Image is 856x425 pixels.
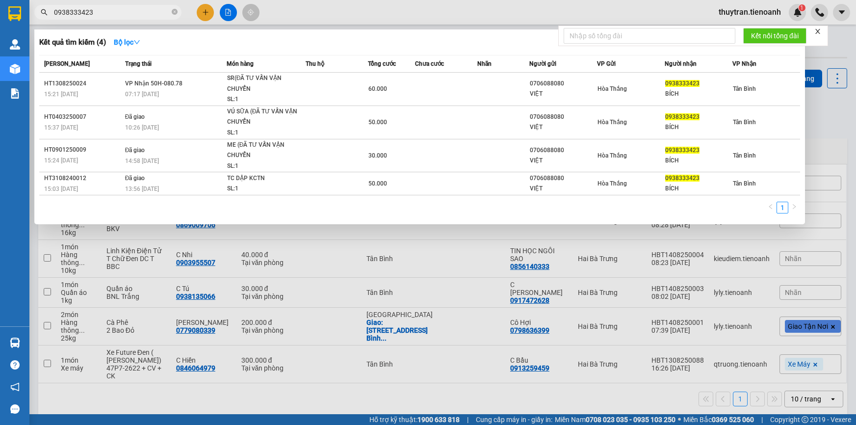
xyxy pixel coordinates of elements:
div: VÚ SỮA (ĐÃ TƯ VẤN VẬN CHUYỂN [227,106,301,128]
span: Hòa Thắng [597,85,627,92]
div: 0706088080 [530,79,597,89]
div: BÍCH [665,122,732,133]
span: 50.000 [368,119,387,126]
span: VP Nhận 50H-080.78 [125,80,182,87]
span: 0938333423 [665,80,700,87]
div: BÍCH [665,156,732,166]
span: down [133,39,140,46]
span: Hòa Thắng [597,119,627,126]
span: 15:03 [DATE] [44,186,78,192]
span: Kết nối tổng đài [751,30,799,41]
span: 15:24 [DATE] [44,157,78,164]
span: 30.000 [368,152,387,159]
input: Nhập số tổng đài [564,28,735,44]
span: left [768,204,774,210]
span: notification [10,382,20,392]
div: 0706088080 [530,112,597,122]
img: warehouse-icon [10,39,20,50]
span: Người gửi [529,60,556,67]
div: TC DẬP KCTN [227,173,301,184]
span: 50.000 [368,180,387,187]
span: 13:56 [DATE] [125,186,159,192]
span: Đã giao [125,113,145,120]
span: [PERSON_NAME] [44,60,90,67]
button: Kết nối tổng đài [743,28,806,44]
span: Tân Bình [733,152,756,159]
span: message [10,404,20,414]
span: 15:21 [DATE] [44,91,78,98]
span: 60.000 [368,85,387,92]
span: Trạng thái [125,60,152,67]
span: Người nhận [665,60,697,67]
li: Next Page [788,202,800,213]
div: SL: 1 [227,94,301,105]
strong: Bộ lọc [114,38,140,46]
img: logo-vxr [8,6,21,21]
span: 14:58 [DATE] [125,158,159,164]
span: Tân Bình [733,85,756,92]
input: Tìm tên, số ĐT hoặc mã đơn [54,7,170,18]
span: Nhãn [477,60,492,67]
button: left [765,202,777,213]
span: VP Nhận [732,60,756,67]
div: ME (ĐÃ TƯ VẤN VẬN CHUYỂN [227,140,301,161]
span: close [814,28,821,35]
img: warehouse-icon [10,64,20,74]
span: Món hàng [227,60,254,67]
span: question-circle [10,360,20,370]
div: SL: 1 [227,128,301,138]
div: VIỆT [530,89,597,99]
span: 10:26 [DATE] [125,124,159,131]
span: close-circle [172,8,178,17]
div: BÍCH [665,89,732,99]
span: VP Gửi [597,60,616,67]
span: 15:37 [DATE] [44,124,78,131]
div: BÍCH [665,184,732,194]
div: HT0403250007 [44,112,122,122]
button: right [788,202,800,213]
span: right [791,204,797,210]
span: Tân Bình [733,180,756,187]
span: Đã giao [125,147,145,154]
span: Hòa Thắng [597,180,627,187]
div: HT0901250009 [44,145,122,155]
img: solution-icon [10,88,20,99]
span: close-circle [172,9,178,15]
div: HT3108240012 [44,173,122,184]
span: Tân Bình [733,119,756,126]
span: Đã giao [125,175,145,182]
div: VIỆT [530,156,597,166]
span: Chưa cước [415,60,444,67]
span: 0938333423 [665,147,700,154]
span: 0938333423 [665,175,700,182]
div: VIỆT [530,184,597,194]
span: Hòa Thắng [597,152,627,159]
button: Bộ lọcdown [106,34,148,50]
a: 1 [777,202,788,213]
div: VIỆT [530,122,597,133]
div: 0706088080 [530,173,597,184]
span: 07:17 [DATE] [125,91,159,98]
span: Thu hộ [306,60,324,67]
span: Tổng cước [368,60,396,67]
div: SR(ĐÃ TƯ VẤN VẬN CHUYỂN [227,73,301,94]
div: SL: 1 [227,161,301,172]
h3: Kết quả tìm kiếm ( 4 ) [39,37,106,48]
div: HT1308250024 [44,79,122,89]
span: search [41,9,48,16]
li: Previous Page [765,202,777,213]
span: 0938333423 [665,113,700,120]
div: SL: 1 [227,184,301,194]
img: warehouse-icon [10,338,20,348]
div: 0706088080 [530,145,597,156]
